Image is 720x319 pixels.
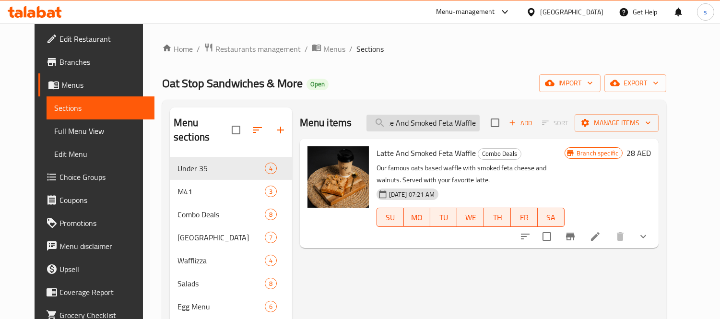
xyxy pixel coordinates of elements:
[170,295,292,318] div: Egg Menu6
[537,226,557,247] span: Select to update
[478,148,521,159] span: Combo Deals
[538,208,565,227] button: SA
[38,50,155,73] a: Branches
[609,225,632,248] button: delete
[177,232,265,243] div: Wafflwich
[59,263,147,275] span: Upsell
[514,225,537,248] button: sort-choices
[582,117,651,129] span: Manage items
[197,43,200,55] li: /
[204,43,301,55] a: Restaurants management
[265,233,276,242] span: 7
[177,232,265,243] span: [GEOGRAPHIC_DATA]
[436,6,495,18] div: Menu-management
[385,190,438,199] span: [DATE] 07:21 AM
[59,194,147,206] span: Coupons
[307,146,369,208] img: Latte And Smoked Feta Waffle
[61,79,147,91] span: Menus
[637,231,649,242] svg: Show Choices
[47,142,155,165] a: Edit Menu
[305,43,308,55] li: /
[162,43,193,55] a: Home
[265,256,276,265] span: 4
[307,79,329,90] div: Open
[547,77,593,89] span: import
[559,225,582,248] button: Branch-specific-item
[177,209,265,220] span: Combo Deals
[38,212,155,235] a: Promotions
[177,255,265,266] span: Wafflizza
[323,43,345,55] span: Menus
[542,211,561,224] span: SA
[265,210,276,219] span: 8
[170,226,292,249] div: [GEOGRAPHIC_DATA]7
[430,208,457,227] button: TU
[356,43,384,55] span: Sections
[265,187,276,196] span: 3
[408,211,427,224] span: MO
[265,278,277,289] div: items
[404,208,431,227] button: MO
[170,203,292,226] div: Combo Deals8
[59,171,147,183] span: Choice Groups
[38,235,155,258] a: Menu disclaimer
[505,116,536,130] span: Add item
[265,255,277,266] div: items
[38,281,155,304] a: Coverage Report
[265,164,276,173] span: 4
[573,149,622,158] span: Branch specific
[54,148,147,160] span: Edit Menu
[54,102,147,114] span: Sections
[312,43,345,55] a: Menus
[539,74,601,92] button: import
[265,301,277,312] div: items
[485,113,505,133] span: Select section
[177,278,265,289] span: Salads
[177,301,265,312] div: Egg Menu
[307,80,329,88] span: Open
[177,186,265,197] span: M41
[162,72,303,94] span: Oat Stop Sandwiches & More
[505,116,536,130] button: Add
[434,211,453,224] span: TU
[515,211,534,224] span: FR
[575,114,659,132] button: Manage items
[38,27,155,50] a: Edit Restaurant
[246,118,269,142] span: Sort sections
[38,189,155,212] a: Coupons
[511,208,538,227] button: FR
[381,211,400,224] span: SU
[269,118,292,142] button: Add section
[626,146,651,160] h6: 28 AED
[265,209,277,220] div: items
[349,43,353,55] li: /
[59,217,147,229] span: Promotions
[177,163,265,174] span: Under 35
[488,211,507,224] span: TH
[54,125,147,137] span: Full Menu View
[170,180,292,203] div: M413
[377,208,404,227] button: SU
[170,157,292,180] div: Under 354
[170,272,292,295] div: Salads8
[508,118,533,129] span: Add
[59,240,147,252] span: Menu disclaimer
[38,258,155,281] a: Upsell
[604,74,666,92] button: export
[461,211,480,224] span: WE
[215,43,301,55] span: Restaurants management
[170,249,292,272] div: Wafflizza4
[265,163,277,174] div: items
[300,116,352,130] h2: Menu items
[484,208,511,227] button: TH
[47,119,155,142] a: Full Menu View
[478,148,521,160] div: Combo Deals
[265,186,277,197] div: items
[366,115,480,131] input: search
[265,232,277,243] div: items
[59,33,147,45] span: Edit Restaurant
